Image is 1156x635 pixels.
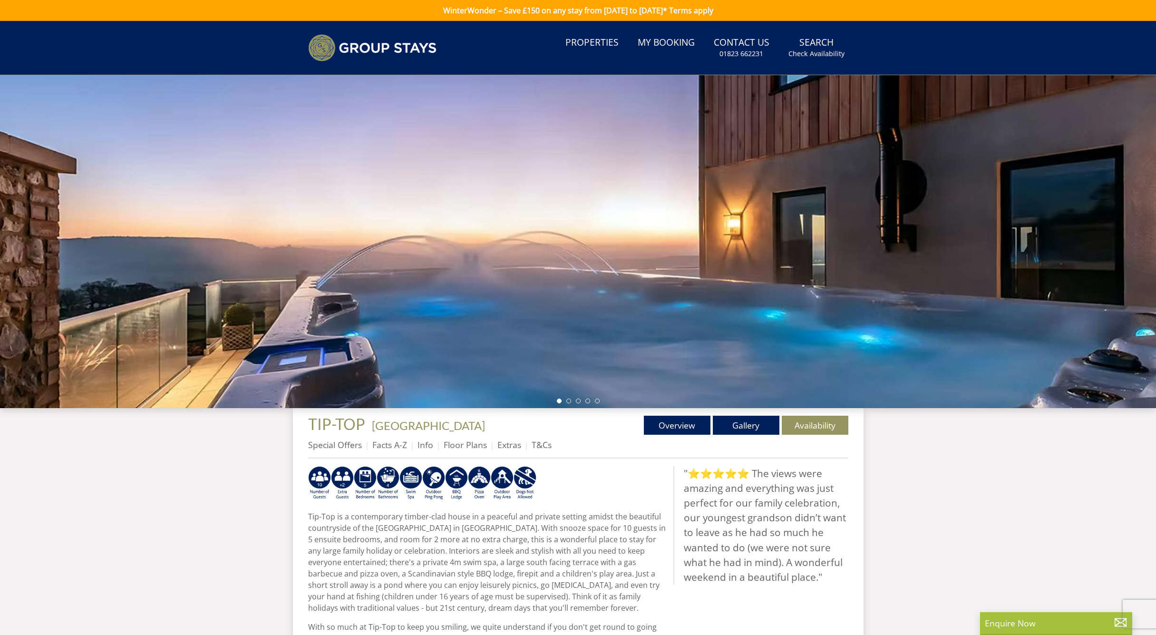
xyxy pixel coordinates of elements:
[308,415,368,433] a: TIP-TOP
[785,32,848,63] a: SearchCheck Availability
[354,466,377,500] img: AD_4nXfIDypzEhr4tgHXN8K3MD1p7znM45NZOrDUr-tju6-YuZEzHryyEaZ92AZRhOafWKTOlmQ1mxxcSh2xE9_4UtiUtOz26...
[514,466,536,500] img: AD_4nXdtMqFLQeNd5SD_yg5mtFB1sUCemmLv_z8hISZZtoESff8uqprI2Ap3l0Pe6G3wogWlQaPaciGoyoSy1epxtlSaMm8_H...
[713,416,779,435] a: Gallery
[497,439,521,450] a: Extras
[445,466,468,500] img: AD_4nXfdu1WaBqbCvRx5dFd3XGC71CFesPHPPZknGuZzXQvBzugmLudJYyY22b9IpSVlKbnRjXo7AJLKEyhYodtd_Fvedgm5q...
[308,439,362,450] a: Special Offers
[308,34,437,61] img: Group Stays
[399,466,422,500] img: AD_4nXdn99pI1dG_MZ3rRvZGvEasa8mQYQuPF1MzmnPGjj6PWFnXF41KBg6DFuKGumpc8TArkkr5Vh_xbTBM_vn_i1NdeLBYY...
[308,466,331,500] img: AD_4nXcjZZilil9957s1EuoigEc7YoL1i3omIF2Nph7BBMCC_P_Btqq1bUlBOovU15nE_hDdWFgcJsXzgNYb5VQEIxrsNeQ5U...
[673,466,848,585] blockquote: "⭐⭐⭐⭐⭐ The views were amazing and everything was just perfect for our family celebration, our you...
[308,415,365,433] span: TIP-TOP
[372,439,407,450] a: Facts A-Z
[710,32,773,63] a: Contact Us01823 662231
[634,32,699,54] a: My Booking
[491,466,514,500] img: AD_4nXfjdDqPkGBf7Vpi6H87bmAUe5GYCbodrAbU4sf37YN55BCjSXGx5ZgBV7Vb9EJZsXiNVuyAiuJUB3WVt-w9eJ0vaBcHg...
[331,466,354,500] img: AD_4nXeP6WuvG491uY6i5ZIMhzz1N248Ei-RkDHdxvvjTdyF2JXhbvvI0BrTCyeHgyWBEg8oAgd1TvFQIsSlzYPCTB7K21VoI...
[368,419,485,432] span: -
[788,49,845,59] small: Check Availability
[782,416,848,435] a: Availability
[418,439,433,450] a: Info
[532,439,552,450] a: T&Cs
[468,466,491,500] img: AD_4nXdwR17_HXiRas-4jxQOQpFrnPX1mpfqx6do11Y_Nw7v0c1EVt9-tKDSBYWazCGLr7ANO2hyNzTLlATjN3kUCYdXtddgf...
[562,32,622,54] a: Properties
[444,439,487,450] a: Floor Plans
[985,617,1127,629] p: Enquire Now
[719,49,763,59] small: 01823 662231
[308,511,666,614] p: Tip-Top is a contemporary timber-clad house in a peaceful and private setting amidst the beautifu...
[377,466,399,500] img: AD_4nXcy0HGcWq0J58LOYxlnSwjVFwquWFvCZzbxSKcxp4HYiQm3ScM_WSVrrYu9bYRIOW8FKoV29fZURc5epz-Si4X9-ID0x...
[422,466,445,500] img: AD_4nXderG6DENx_2_9dnFQi1Va4rwcomwYm4zVC_jzZzm_1sLeCAGj_DBBvbmq-KspNiRNvbgr313aEBba5KddYqaQkmY34H...
[372,419,485,432] a: [GEOGRAPHIC_DATA]
[644,416,710,435] a: Overview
